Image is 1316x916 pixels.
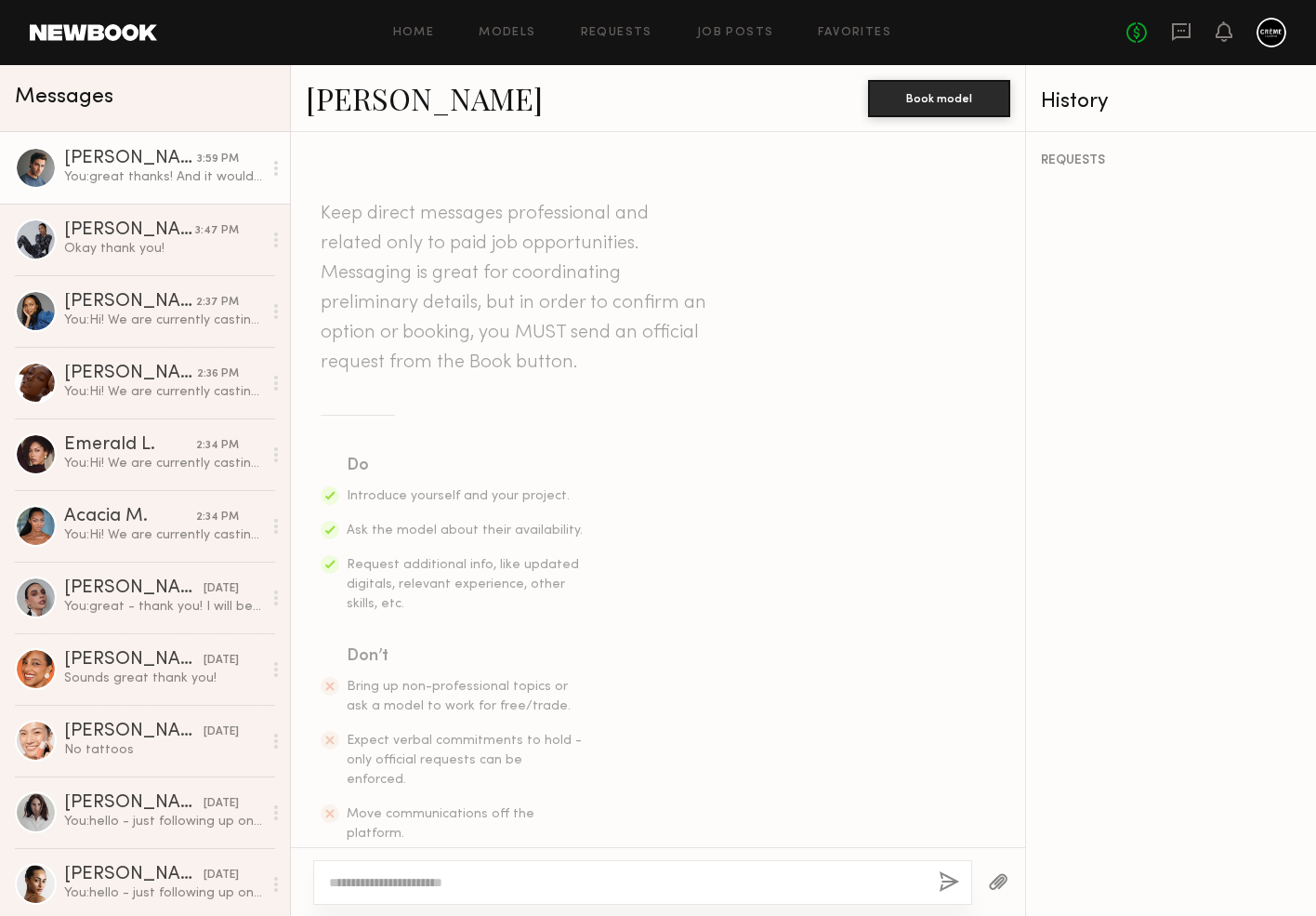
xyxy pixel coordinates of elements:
[64,221,195,240] div: [PERSON_NAME]
[64,436,196,455] div: Emerald L.
[196,437,239,455] div: 2:34 PM
[347,808,534,840] span: Move communications off the platform.
[197,151,239,168] div: 3:59 PM
[64,741,262,759] div: No tattoos
[818,27,891,39] a: Favorites
[195,222,239,240] div: 3:47 PM
[321,199,711,378] header: Keep direct messages professional and related only to paid job opportunities. Messaging is great ...
[64,794,204,813] div: [PERSON_NAME]
[64,455,262,472] div: You: Hi! We are currently casting for a skincare shoot on [DATE]. Can you please send over fresh ...
[868,80,1010,117] button: Book model
[15,86,113,108] span: Messages
[479,27,535,39] a: Models
[64,168,262,186] div: You: great thanks! And it would most likely be the afternoon!
[64,598,262,616] div: You: great - thank you! I will be in touch if the client has interest!
[64,884,262,902] div: You: hello - just following up on our previous request. Thanks!
[697,27,774,39] a: Job Posts
[347,453,585,479] div: Do
[204,652,239,670] div: [DATE]
[204,867,239,884] div: [DATE]
[64,383,262,401] div: You: Hi! We are currently casting for a skincare shoot on [DATE]. Can you please send over fresh ...
[64,866,204,884] div: [PERSON_NAME]
[64,365,197,383] div: [PERSON_NAME]
[64,813,262,830] div: You: hello - just following up on our previous request. Thanks!
[868,89,1010,105] a: Book model
[64,723,204,741] div: [PERSON_NAME]
[393,27,435,39] a: Home
[347,681,571,712] span: Bring up non-professional topics or ask a model to work for free/trade.
[64,150,197,168] div: [PERSON_NAME]
[64,579,204,598] div: [PERSON_NAME]
[347,524,583,537] span: Ask the model about their availability.
[64,293,196,312] div: [PERSON_NAME]
[347,735,582,786] span: Expect verbal commitments to hold - only official requests can be enforced.
[64,312,262,329] div: You: Hi! We are currently casting for a skincare shoot on [DATE]. Can you please send over fresh ...
[347,490,570,502] span: Introduce yourself and your project.
[64,508,196,526] div: Acacia M.
[64,526,262,544] div: You: Hi! We are currently casting for a skincare shoot on [DATE]. Can you please send over fresh ...
[196,509,239,526] div: 2:34 PM
[64,240,262,258] div: Okay thank you!
[197,365,239,383] div: 2:36 PM
[196,294,239,312] div: 2:37 PM
[306,78,543,118] a: [PERSON_NAME]
[347,644,585,670] div: Don’t
[347,559,579,610] span: Request additional info, like updated digitals, relevant experience, other skills, etc.
[64,651,204,670] div: [PERSON_NAME]
[581,27,652,39] a: Requests
[204,724,239,741] div: [DATE]
[204,580,239,598] div: [DATE]
[1041,154,1301,167] div: REQUESTS
[1041,91,1301,113] div: History
[204,795,239,813] div: [DATE]
[64,670,262,687] div: Sounds great thank you!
